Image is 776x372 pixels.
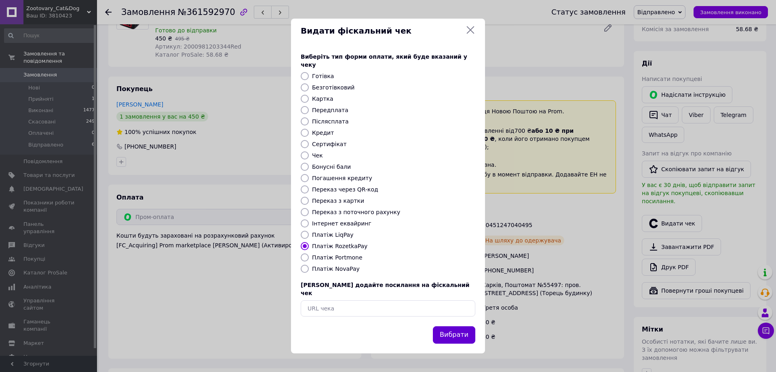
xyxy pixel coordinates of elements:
label: Погашення кредиту [312,175,372,181]
label: Платіж Portmone [312,254,363,261]
label: Переказ з поточного рахунку [312,209,400,215]
label: Безготівковий [312,84,354,91]
label: Кредит [312,130,334,136]
label: Платіж NovaPay [312,266,360,272]
label: Бонусні бали [312,164,351,170]
span: [PERSON_NAME] додайте посилання на фіскальний чек [301,282,470,296]
label: Інтернет еквайринг [312,220,371,227]
input: URL чека [301,300,475,317]
label: Сертифікат [312,141,347,147]
label: Чек [312,152,323,159]
label: Післясплата [312,118,349,125]
span: Виберіть тип форми оплати, який буде вказаний у чеку [301,53,467,68]
label: Платіж RozetkaPay [312,243,367,249]
label: Платіж LiqPay [312,232,353,238]
label: Готівка [312,73,334,79]
label: Переказ з картки [312,198,364,204]
label: Картка [312,96,333,102]
label: Переказ через QR-код [312,186,378,193]
span: Видати фіскальний чек [301,25,462,37]
button: Вибрати [433,326,475,344]
label: Передплата [312,107,348,113]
